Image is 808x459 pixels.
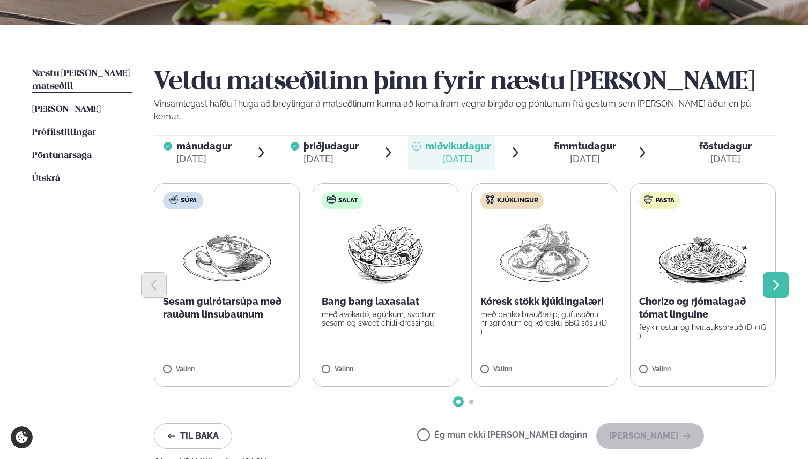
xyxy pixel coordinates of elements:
button: Til baka [154,423,232,449]
button: [PERSON_NAME] [596,423,704,449]
span: Go to slide 1 [456,400,461,404]
span: Go to slide 2 [469,400,473,404]
p: með avókadó, agúrkum, svörtum sesam og sweet chilli dressingu [322,310,449,327]
p: Vinsamlegast hafðu í huga að breytingar á matseðlinum kunna að koma fram vegna birgða og pöntunum... [154,97,776,123]
div: [DATE] [699,153,752,165]
span: [PERSON_NAME] [32,105,101,114]
span: Salat [338,197,358,205]
span: Prófílstillingar [32,128,96,137]
span: föstudagur [699,140,752,152]
div: [DATE] [554,153,616,165]
div: [DATE] [303,153,359,165]
a: Pöntunarsaga [32,149,92,162]
button: Next slide [763,272,789,298]
img: Spagetti.png [656,218,750,287]
a: [PERSON_NAME] [32,103,101,116]
p: Chorizo og rjómalagað tómat linguine [639,295,767,321]
img: pasta.svg [644,195,653,204]
img: Salad.png [338,218,433,287]
span: þriðjudagur [303,140,359,152]
a: Prófílstillingar [32,126,96,139]
span: Kjúklingur [497,197,538,205]
p: með panko brauðrasp, gufusoðnu hrísgrjónum og kóresku BBQ sósu (D ) [480,310,608,336]
p: Bang bang laxasalat [322,295,449,308]
a: Cookie settings [11,426,33,448]
span: Pasta [656,197,674,205]
span: miðvikudagur [425,140,491,152]
span: Pöntunarsaga [32,151,92,160]
img: salad.svg [327,195,336,204]
h2: Veldu matseðilinn þinn fyrir næstu [PERSON_NAME] [154,67,776,97]
p: Sesam gulrótarsúpa með rauðum linsubaunum [163,295,291,321]
div: [DATE] [425,153,491,165]
span: fimmtudagur [554,140,616,152]
img: chicken.svg [486,195,494,204]
img: soup.svg [169,195,178,204]
p: feykir ostur og hvítlauksbrauð (D ) (G ) [639,323,767,340]
a: Næstu [PERSON_NAME] matseðill [32,67,132,93]
img: Chicken-thighs.png [497,218,591,287]
p: Kóresk stökk kjúklingalæri [480,295,608,308]
span: mánudagur [176,140,232,152]
img: Soup.png [180,218,274,287]
div: [DATE] [176,153,232,165]
button: Previous slide [141,272,167,298]
a: Útskrá [32,172,60,185]
span: Útskrá [32,174,60,183]
span: Næstu [PERSON_NAME] matseðill [32,69,130,91]
span: Súpa [181,197,197,205]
